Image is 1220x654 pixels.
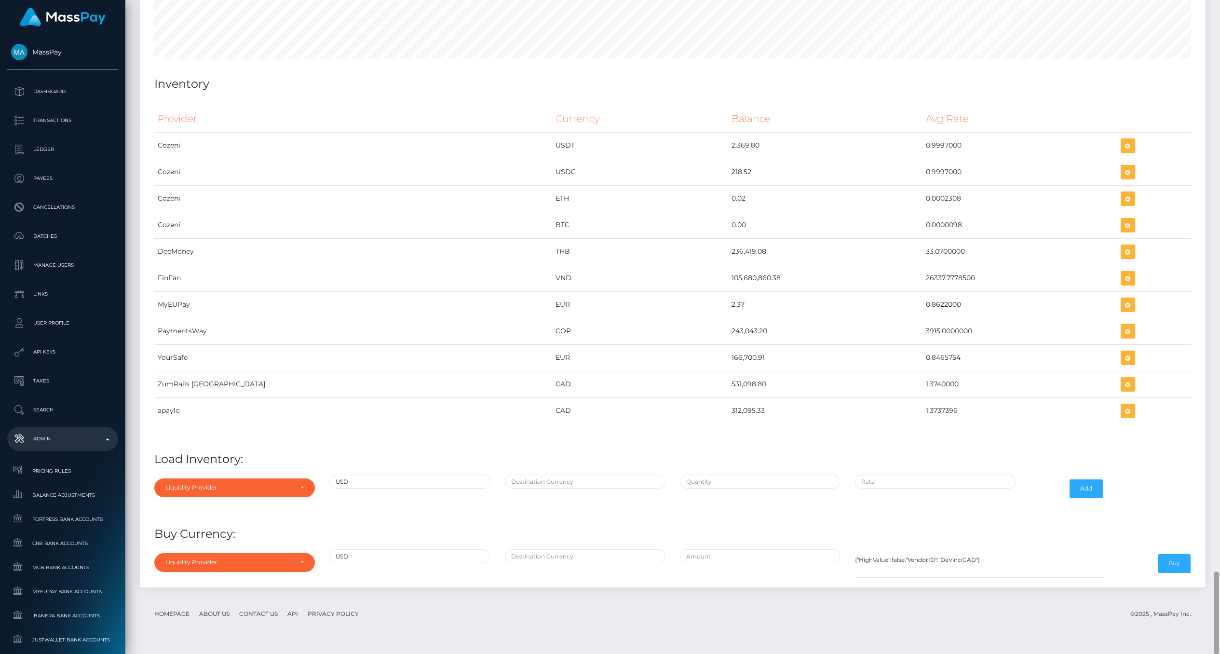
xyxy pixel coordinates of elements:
td: MyEUPay [154,291,552,318]
td: 0.0000098 [922,212,1117,238]
a: Manage Users [7,253,118,277]
p: Batches [11,229,114,244]
td: DeeMoney [154,238,552,265]
td: 2,369.80 [728,132,923,159]
p: Payees [11,171,114,186]
td: VND [552,265,728,291]
a: Cancellations [7,195,118,219]
span: Fortress Bank Accounts [11,514,114,525]
img: MassPay Logo [20,8,106,27]
td: 0.0002308 [922,185,1117,212]
a: MCB Bank Accounts [7,557,118,578]
p: Taxes [11,374,114,388]
td: 2.37 [728,291,923,318]
a: Taxes [7,369,118,393]
h4: Buy Currency: [154,526,1191,543]
td: 26337.7778500 [922,265,1117,291]
td: 312,095.33 [728,397,923,424]
th: Currency [552,106,728,132]
textarea: {"HighValue":false,"VendorID":"DaVinciCAD"} [855,549,1103,578]
td: 218.52 [728,159,923,185]
a: Fortress Bank Accounts [7,509,118,530]
td: COP [552,318,728,344]
a: JustWallet Bank Accounts [7,629,118,650]
a: User Profile [7,311,118,335]
a: Admin [7,427,118,451]
span: CRB Bank Accounts [11,538,114,549]
a: Balance Adjustments [7,485,118,505]
a: Links [7,282,118,306]
span: JustWallet Bank Accounts [11,634,114,645]
a: API [284,606,302,621]
a: Contact Us [235,606,282,621]
a: Transactions [7,109,118,133]
td: 33.0700000 [922,238,1117,265]
button: Liquidity Provider [154,478,315,497]
input: Source Currency [329,475,490,489]
td: ETH [552,185,728,212]
td: 1.3737396 [922,397,1117,424]
p: Ledger [11,142,114,157]
h4: Inventory [154,76,1191,93]
a: Homepage [150,606,193,621]
input: Amount [680,549,840,563]
div: © 2025 , MassPay Inc. [1130,609,1198,619]
p: Search [11,403,114,417]
input: Rate [855,475,1016,489]
a: Batches [7,224,118,248]
a: Ledger [7,137,118,162]
td: USDT [552,132,728,159]
a: API Keys [7,340,118,364]
td: Cozeni [154,159,552,185]
span: Ibanera Bank Accounts [11,610,114,621]
td: 3915.0000000 [922,318,1117,344]
td: THB [552,238,728,265]
td: 531,098.80 [728,371,923,397]
td: 0.8622000 [922,291,1117,318]
td: CAD [552,397,728,424]
a: Payees [7,166,118,191]
a: Privacy Policy [304,606,363,621]
td: 0.8465754 [922,344,1117,371]
button: Buy [1158,554,1191,572]
a: About Us [195,606,233,621]
input: Source Currency [329,549,490,563]
h4: Load Inventory: [154,451,1191,468]
td: EUR [552,291,728,318]
button: Liquidity Provider [154,553,315,572]
span: Balance Adjustments [11,490,114,501]
p: Manage Users [11,258,114,272]
p: API Keys [11,345,114,359]
td: Cozeni [154,132,552,159]
td: YourSafe [154,344,552,371]
a: Dashboard [7,80,118,104]
span: MCB Bank Accounts [11,562,114,573]
td: 0.00 [728,212,923,238]
div: Liquidity Provider [165,559,293,566]
span: MyEUPay Bank Accounts [11,586,114,597]
td: CAD [552,371,728,397]
input: Destination Currency [505,475,665,489]
button: Add [1070,479,1103,498]
td: ZumRails [GEOGRAPHIC_DATA] [154,371,552,397]
p: Cancellations [11,200,114,215]
td: BTC [552,212,728,238]
td: 166,700.91 [728,344,923,371]
td: 236,419.08 [728,238,923,265]
a: MyEUPay Bank Accounts [7,581,118,602]
p: Admin [11,432,114,446]
span: MassPay [7,48,118,56]
div: Liquidity Provider [165,484,293,491]
a: Ibanera Bank Accounts [7,605,118,626]
input: Destination Currency [505,549,665,563]
p: Dashboard [11,84,114,99]
td: 105,680,860.38 [728,265,923,291]
img: MassPay [11,44,27,60]
td: 0.9997000 [922,132,1117,159]
a: CRB Bank Accounts [7,533,118,554]
td: EUR [552,344,728,371]
th: Balance [728,106,923,132]
td: apaylo [154,397,552,424]
a: Search [7,398,118,422]
td: PaymentsWay [154,318,552,344]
